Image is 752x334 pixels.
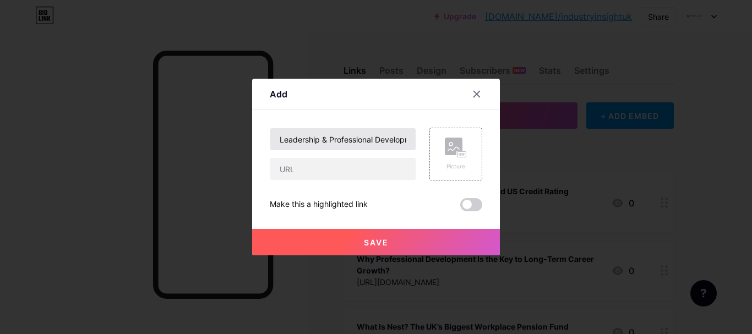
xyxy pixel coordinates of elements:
div: Add [270,87,287,101]
span: Save [364,238,389,247]
button: Save [252,229,500,255]
input: URL [270,158,416,180]
div: Picture [445,162,467,171]
div: Make this a highlighted link [270,198,368,211]
input: Title [270,128,416,150]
